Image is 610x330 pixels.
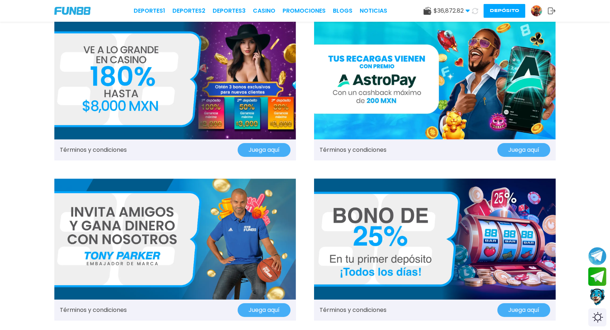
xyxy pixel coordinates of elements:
[314,179,556,300] img: Promo Banner
[54,7,91,15] img: Company Logo
[531,5,548,17] a: Avatar
[588,288,606,306] button: Contact customer service
[253,7,275,15] a: CASINO
[319,146,387,154] a: Términos y condiciones
[60,306,127,314] a: Términos y condiciones
[60,146,127,154] a: Términos y condiciones
[283,7,326,15] a: Promociones
[54,179,296,300] img: Promo Banner
[314,19,556,140] img: Promo Banner
[484,4,525,18] button: Depósito
[497,143,550,157] button: Juega aquí
[333,7,352,15] a: BLOGS
[360,7,387,15] a: NOTICIAS
[319,306,387,314] a: Términos y condiciones
[497,303,550,317] button: Juega aquí
[54,19,296,140] img: Promo Banner
[213,7,246,15] a: Deportes3
[238,143,291,157] button: Juega aquí
[531,5,542,16] img: Avatar
[588,308,606,326] div: Switch theme
[238,303,291,317] button: Juega aquí
[588,267,606,286] button: Join telegram
[172,7,205,15] a: Deportes2
[588,247,606,266] button: Join telegram channel
[434,7,470,15] span: $ 36,872.82
[134,7,165,15] a: Deportes1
